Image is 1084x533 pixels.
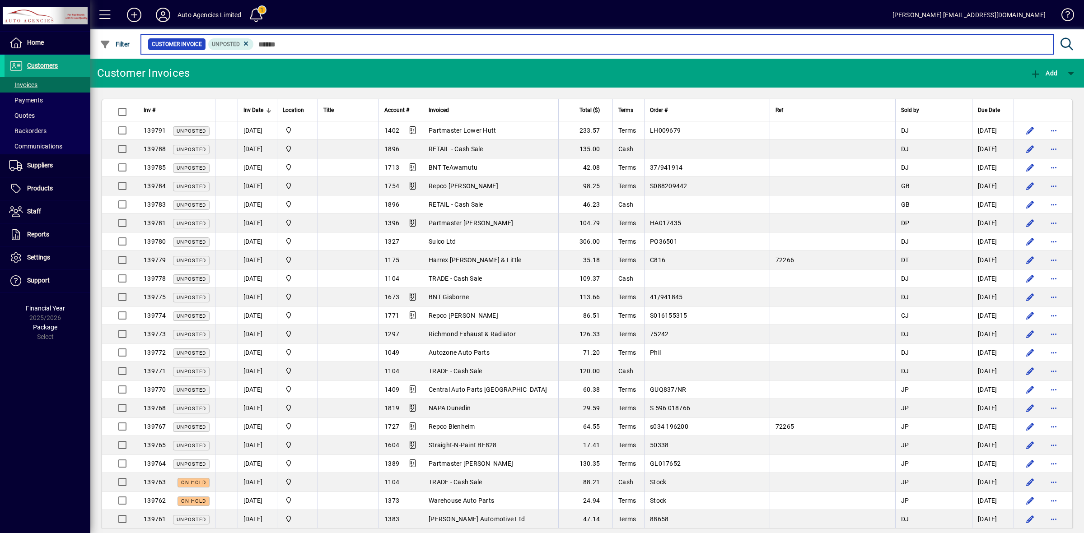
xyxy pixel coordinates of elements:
td: [DATE] [238,177,277,195]
td: 35.18 [558,251,612,269]
span: 1104 [384,367,399,375]
span: Terms [618,182,636,190]
span: JP [901,423,909,430]
div: Total ($) [564,105,608,115]
button: More options [1047,308,1061,323]
span: HA017435 [650,219,681,227]
td: 86.51 [558,306,612,325]
span: 139779 [144,256,166,264]
span: Reports [27,231,49,238]
span: PO36501 [650,238,677,245]
button: More options [1047,216,1061,230]
span: Staff [27,208,41,215]
span: S016155315 [650,312,687,319]
span: 1175 [384,256,399,264]
span: 75242 [650,330,668,338]
span: Unposted [177,332,206,338]
button: More options [1047,123,1061,138]
span: RETAIL - Cash Sale [429,145,483,153]
span: Backorders [9,127,47,134]
span: DP [901,219,910,227]
td: [DATE] [238,288,277,306]
span: Richmond Exhaust & Radiator [429,330,516,338]
span: 1402 [384,127,399,134]
span: LH009679 [650,127,681,134]
button: More options [1047,271,1061,286]
span: NAPA Dunedin [429,404,471,412]
span: 139778 [144,275,166,282]
span: Repco [PERSON_NAME] [429,312,498,319]
span: GUQ837/NR [650,386,686,393]
span: Terms [618,404,636,412]
td: 17.41 [558,436,612,454]
td: 42.08 [558,158,612,177]
span: Cash [618,201,633,208]
a: Support [5,269,90,292]
td: 60.38 [558,380,612,399]
span: Terms [618,219,636,227]
span: 139781 [144,219,166,227]
button: Edit [1023,234,1037,249]
td: [DATE] [972,214,1014,232]
span: DJ [901,275,909,282]
td: 64.55 [558,417,612,436]
span: Title [323,105,334,115]
span: 1327 [384,238,399,245]
td: [DATE] [238,158,277,177]
button: More options [1047,253,1061,267]
a: Home [5,32,90,54]
span: Unposted [177,276,206,282]
span: Terms [618,238,636,245]
span: JP [901,404,909,412]
td: [DATE] [972,177,1014,195]
span: Cash [618,367,633,375]
td: [DATE] [238,195,277,214]
span: 1104 [384,275,399,282]
button: More options [1047,401,1061,415]
td: [DATE] [238,399,277,417]
span: Package [33,324,57,331]
td: [DATE] [238,362,277,380]
span: DJ [901,238,909,245]
mat-chip: Customer Invoice Status: Unposted [208,38,254,50]
span: Terms [618,293,636,301]
td: 109.37 [558,269,612,288]
span: S088209442 [650,182,687,190]
span: Central Auto Parts [GEOGRAPHIC_DATA] [429,386,547,393]
span: Rangiora [283,255,312,265]
span: 1396 [384,219,399,227]
button: Edit [1023,271,1037,286]
button: Edit [1023,345,1037,360]
td: [DATE] [238,380,277,399]
span: 41/941845 [650,293,682,301]
button: Edit [1023,512,1037,526]
span: Partmaster Lower Hutt [429,127,496,134]
span: DJ [901,367,909,375]
span: 139775 [144,293,166,301]
span: Rangiora [283,218,312,228]
span: Rangiora [283,199,312,209]
span: Terms [618,164,636,171]
button: More options [1047,179,1061,193]
td: 306.00 [558,232,612,251]
span: Order # [650,105,668,115]
span: 1297 [384,330,399,338]
span: Repco [PERSON_NAME] [429,182,498,190]
span: Unposted [212,41,240,47]
span: 139773 [144,330,166,338]
span: Rangiora [283,385,312,394]
td: [DATE] [238,306,277,325]
span: Location [283,105,304,115]
button: Edit [1023,419,1037,434]
span: Rangiora [283,292,312,302]
span: Harrex [PERSON_NAME] & Little [429,256,521,264]
div: Auto Agencies Limited [178,8,242,22]
span: Account # [384,105,409,115]
span: Rangiora [283,366,312,376]
a: Quotes [5,108,90,123]
span: Rangiora [283,403,312,413]
a: Payments [5,93,90,108]
td: 113.66 [558,288,612,306]
td: [DATE] [972,251,1014,269]
td: [DATE] [972,269,1014,288]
